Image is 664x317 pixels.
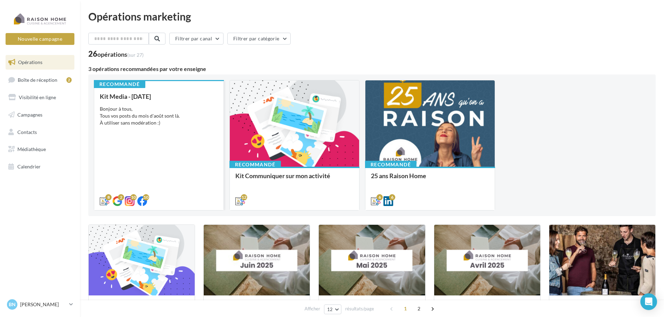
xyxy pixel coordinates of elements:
[88,50,144,58] div: 26
[640,293,657,310] div: Open Intercom Messenger
[20,301,66,308] p: [PERSON_NAME]
[400,303,411,314] span: 1
[17,112,42,118] span: Campagnes
[118,194,124,200] div: 2
[327,307,333,312] span: 12
[241,194,247,200] div: 12
[389,194,395,200] div: 6
[9,301,16,308] span: Bn
[229,161,281,168] div: Recommandé
[143,194,149,200] div: 10
[305,306,320,312] span: Afficher
[169,33,224,45] button: Filtrer par canal
[4,108,76,122] a: Campagnes
[88,66,656,72] div: 3 opérations recommandées par votre enseigne
[376,194,383,200] div: 6
[4,142,76,157] a: Médiathèque
[97,51,144,57] div: opérations
[66,77,72,83] div: 2
[6,298,74,311] a: Bn [PERSON_NAME]
[17,146,46,152] span: Médiathèque
[17,164,41,169] span: Calendrier
[6,33,74,45] button: Nouvelle campagne
[371,172,426,180] span: 25 ans Raison Home
[94,80,145,88] div: Recommandé
[100,93,151,100] span: Kit Media - [DATE]
[100,105,218,126] div: Bonjour à tous, Tous vos posts du mois d'août sont là. À utiliser sans modération :)
[413,303,424,314] span: 2
[365,161,416,168] div: Recommandé
[4,125,76,140] a: Contacts
[345,306,374,312] span: résultats/page
[88,11,656,22] div: Opérations marketing
[17,129,37,135] span: Contacts
[324,304,342,314] button: 12
[105,194,112,200] div: 8
[18,77,57,82] span: Boîte de réception
[4,55,76,70] a: Opérations
[4,159,76,174] a: Calendrier
[227,33,291,45] button: Filtrer par catégorie
[4,72,76,87] a: Boîte de réception2
[18,59,42,65] span: Opérations
[4,90,76,105] a: Visibilité en ligne
[127,52,144,58] span: (sur 27)
[130,194,137,200] div: 10
[235,172,330,180] span: Kit Communiquer sur mon activité
[19,94,56,100] span: Visibilité en ligne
